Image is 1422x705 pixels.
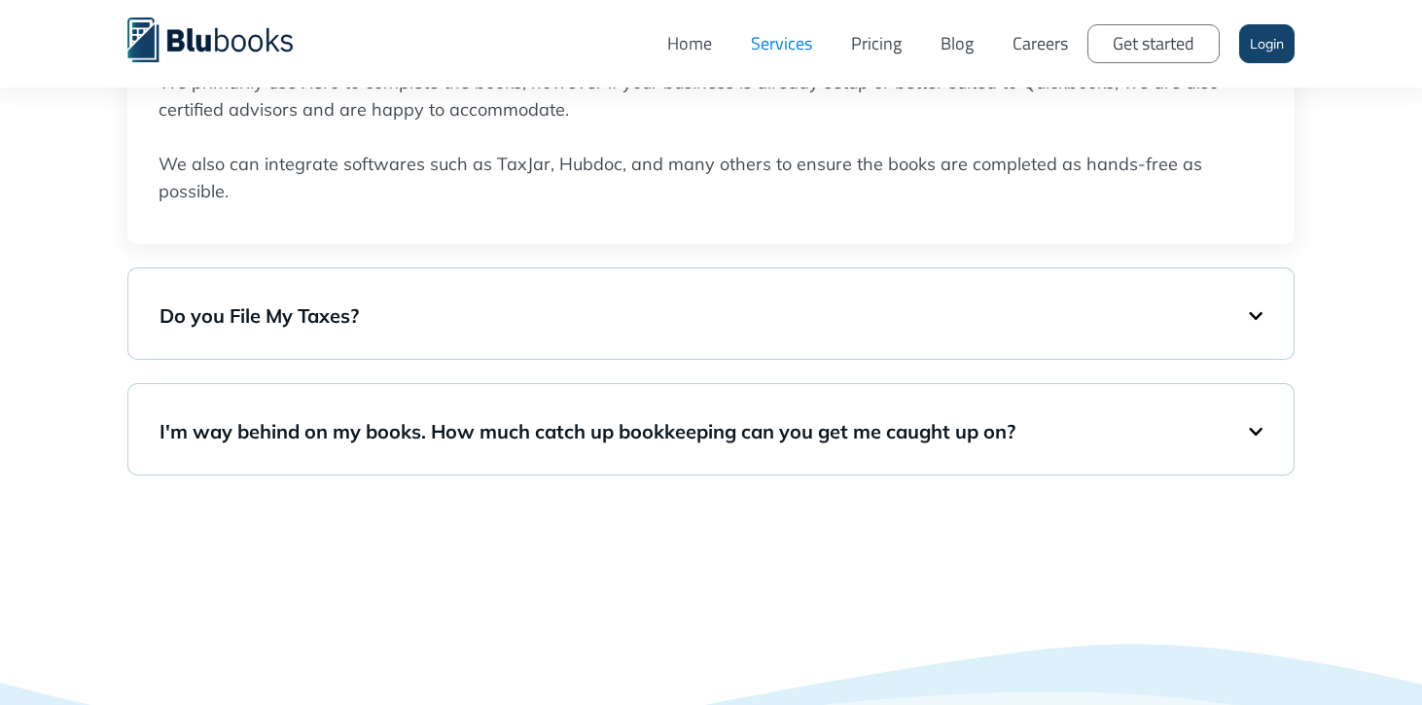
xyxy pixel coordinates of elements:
a: Careers [993,15,1087,73]
a: Blog [921,15,993,73]
a: Login [1239,24,1295,63]
h5: Do you File My Taxes? [160,302,1249,330]
h5: I'm way behind on my books. How much catch up bookkeeping can you get me caught up on? [160,418,1249,445]
a: Get started [1087,24,1220,63]
a: Services [731,15,832,73]
div: We primarily use Xero to complete the books, however if your business is already setup or better ... [159,69,1256,205]
a: home [127,15,322,62]
a: Home [648,15,731,73]
a: Pricing [832,15,921,73]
